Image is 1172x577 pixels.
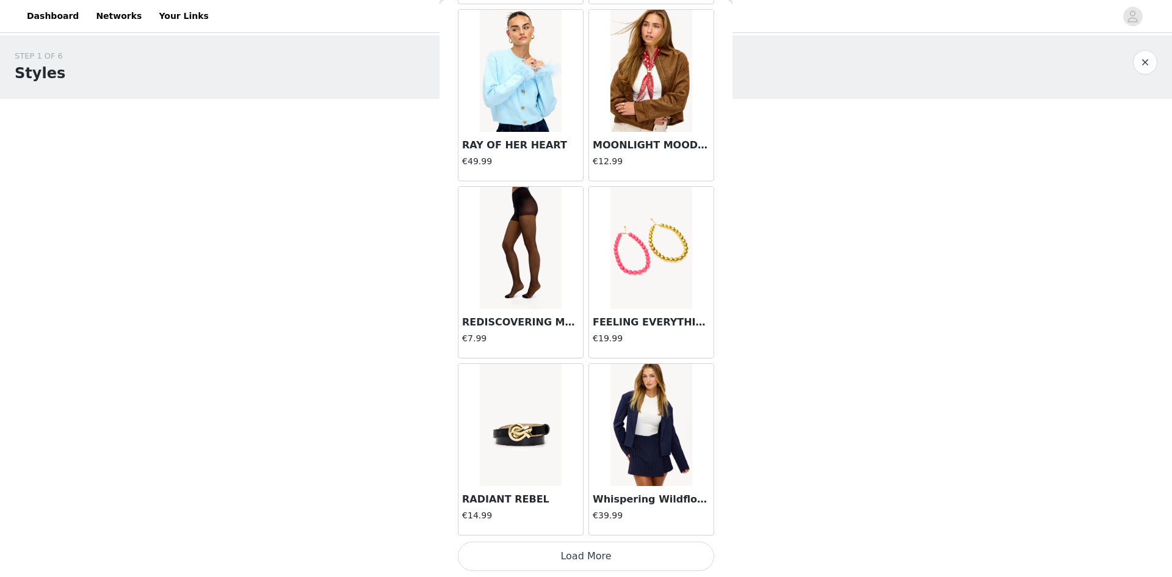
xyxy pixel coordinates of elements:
h4: €39.99 [593,509,710,522]
div: avatar [1127,7,1138,26]
h4: €12.99 [593,155,710,168]
button: Load More [458,542,714,571]
img: Whispering Wildflowers [610,364,692,486]
img: FEELING EVERYTHING [610,187,692,309]
div: STEP 1 OF 6 [15,50,65,62]
h4: €7.99 [462,332,579,345]
a: Your Links [151,2,216,30]
h3: FEELING EVERYTHING [593,315,710,330]
img: REDISCOVERING MYSELF [480,187,561,309]
img: RADIANT REBEL [480,364,561,486]
h3: Whispering Wildflowers [593,492,710,507]
h3: RADIANT REBEL [462,492,579,507]
h4: €19.99 [593,332,710,345]
h4: €49.99 [462,155,579,168]
a: Dashboard [20,2,86,30]
h3: RAY OF HER HEART [462,138,579,153]
a: Networks [89,2,149,30]
h3: MOONLIGHT MOOD BORDEAUX [593,138,710,153]
h1: Styles [15,62,65,84]
h4: €14.99 [462,509,579,522]
img: MOONLIGHT MOOD BORDEAUX [610,10,692,132]
img: RAY OF HER HEART [480,10,561,132]
h3: REDISCOVERING MYSELF [462,315,579,330]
